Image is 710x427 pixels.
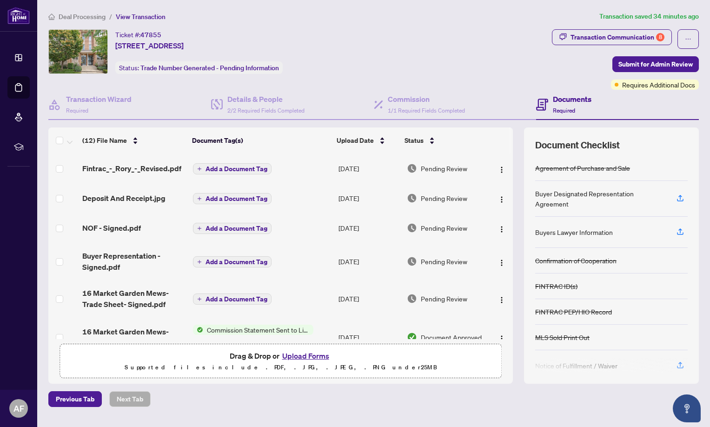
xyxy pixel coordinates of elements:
span: Pending Review [421,193,467,203]
button: Add a Document Tag [193,256,272,267]
span: Upload Date [337,135,374,146]
img: Logo [498,296,505,304]
span: Add a Document Tag [206,195,267,202]
div: Ticket #: [115,29,161,40]
span: Pending Review [421,294,467,304]
span: plus [197,196,202,201]
h4: Transaction Wizard [66,93,132,105]
span: 47855 [140,31,161,39]
span: Status [405,135,424,146]
span: Trade Number Generated - Pending Information [140,64,279,72]
span: NOF - Signed.pdf [82,222,141,234]
article: Transaction saved 34 minutes ago [599,11,699,22]
h4: Commission [388,93,465,105]
div: Confirmation of Cooperation [535,255,617,266]
span: 2/2 Required Fields Completed [227,107,305,114]
span: Pending Review [421,256,467,267]
span: [STREET_ADDRESS] [115,40,184,51]
span: plus [197,297,202,301]
img: logo [7,7,30,24]
span: Document Checklist [535,139,620,152]
th: Status [401,127,486,153]
button: Logo [494,191,509,206]
span: Required [66,107,88,114]
span: plus [197,167,202,171]
span: Add a Document Tag [206,225,267,232]
td: [DATE] [335,183,403,213]
span: 16 Market Garden Mews-Trade Sheet- Signed.pdf [82,287,186,310]
button: Add a Document Tag [193,222,272,234]
img: Logo [498,166,505,173]
button: Status IconCommission Statement Sent to Listing Brokerage [193,325,313,350]
span: Previous Tab [56,392,94,407]
img: Document Status [407,223,417,233]
span: Fintrac_-_Rory_-_Revised.pdf [82,163,181,174]
button: Add a Document Tag [193,193,272,204]
div: Buyer Designated Representation Agreement [535,188,665,209]
button: Logo [494,254,509,269]
button: Submit for Admin Review [612,56,699,72]
img: Document Status [407,256,417,267]
td: [DATE] [335,280,403,317]
td: [DATE] [335,317,403,357]
button: Add a Document Tag [193,294,272,305]
span: ellipsis [685,36,691,42]
button: Logo [494,161,509,176]
span: Add a Document Tag [206,166,267,172]
button: Add a Document Tag [193,163,272,175]
span: Pending Review [421,163,467,173]
span: Buyer Representation - Signed.pdf [82,250,186,273]
td: [DATE] [335,243,403,280]
p: Supported files include .PDF, .JPG, .JPEG, .PNG under 25 MB [66,362,496,373]
span: Deposit And Receipt.jpg [82,193,166,204]
img: Document Status [407,294,417,304]
div: Buyers Lawyer Information [535,227,613,237]
div: Agreement of Purchase and Sale [535,163,630,173]
span: Commission Statement Sent to Listing Brokerage [203,325,313,335]
td: [DATE] [335,213,403,243]
img: Logo [498,226,505,233]
span: 16 Market Garden Mews-INV.pdf [82,326,186,348]
span: Add a Document Tag [206,259,267,265]
th: (12) File Name [79,127,189,153]
button: Logo [494,291,509,306]
span: Required [553,107,575,114]
span: AF [13,402,24,415]
span: Deal Processing [59,13,106,21]
h4: Documents [553,93,591,105]
div: FINTRAC ID(s) [535,281,577,291]
span: plus [197,260,202,264]
span: Drag & Drop or [230,350,332,362]
span: home [48,13,55,20]
img: Document Status [407,332,417,342]
div: Transaction Communication [571,30,664,45]
img: Logo [498,259,505,267]
li: / [109,11,112,22]
span: Submit for Admin Review [618,57,693,72]
span: 1/1 Required Fields Completed [388,107,465,114]
img: IMG-W12270874_1.jpg [49,30,107,73]
button: Previous Tab [48,391,102,407]
th: Document Tag(s) [188,127,332,153]
img: Logo [498,335,505,342]
button: Transaction Communication8 [552,29,672,45]
img: Document Status [407,163,417,173]
button: Logo [494,220,509,235]
button: Add a Document Tag [193,163,272,174]
th: Upload Date [333,127,401,153]
img: Logo [498,196,505,203]
div: Status: [115,61,283,74]
span: (12) File Name [82,135,127,146]
span: Document Approved [421,332,482,342]
img: Document Status [407,193,417,203]
button: Upload Forms [279,350,332,362]
span: plus [197,226,202,231]
td: [DATE] [335,153,403,183]
button: Add a Document Tag [193,193,272,205]
span: Pending Review [421,223,467,233]
button: Logo [494,330,509,345]
button: Next Tab [109,391,151,407]
button: Add a Document Tag [193,223,272,234]
span: Drag & Drop orUpload FormsSupported files include .PDF, .JPG, .JPEG, .PNG under25MB [60,344,501,379]
button: Add a Document Tag [193,256,272,268]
